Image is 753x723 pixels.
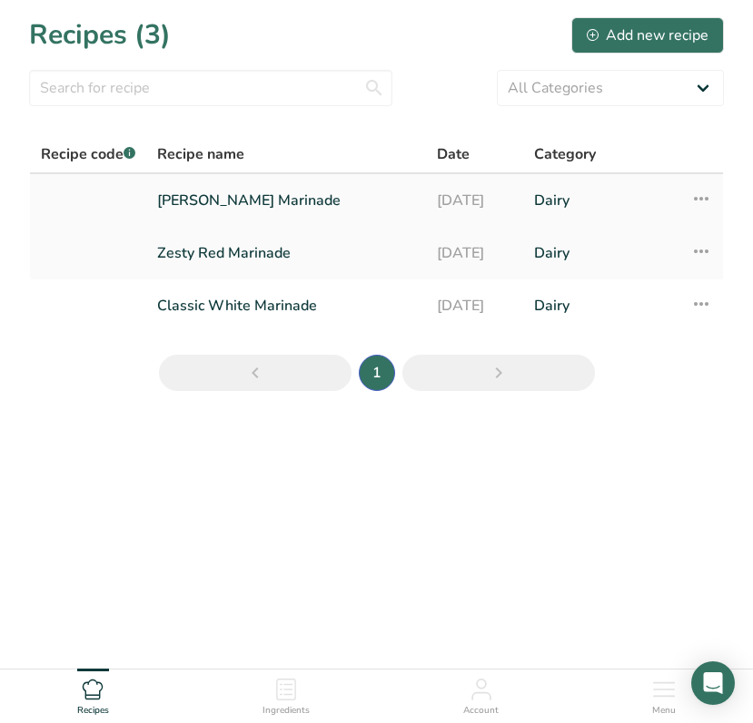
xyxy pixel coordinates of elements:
[437,143,470,165] span: Date
[652,704,676,718] span: Menu
[77,669,109,718] a: Recipes
[157,181,415,220] a: [PERSON_NAME] Marinade
[263,669,310,718] a: Ingredients
[437,234,512,272] a: [DATE]
[157,143,244,165] span: Recipe name
[159,355,352,391] a: Previous page
[534,143,596,165] span: Category
[587,24,708,46] div: Add new recipe
[437,181,512,220] a: [DATE]
[157,287,415,325] a: Classic White Marinade
[691,661,735,705] div: Open Intercom Messenger
[29,70,392,106] input: Search for recipe
[157,234,415,272] a: Zesty Red Marinade
[29,15,171,55] h1: Recipes (3)
[41,144,135,164] span: Recipe code
[77,704,109,718] span: Recipes
[571,17,724,54] button: Add new recipe
[463,669,499,718] a: Account
[534,234,669,272] a: Dairy
[402,355,595,391] a: Next page
[534,181,669,220] a: Dairy
[263,704,310,718] span: Ingredients
[437,287,512,325] a: [DATE]
[463,704,499,718] span: Account
[534,287,669,325] a: Dairy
